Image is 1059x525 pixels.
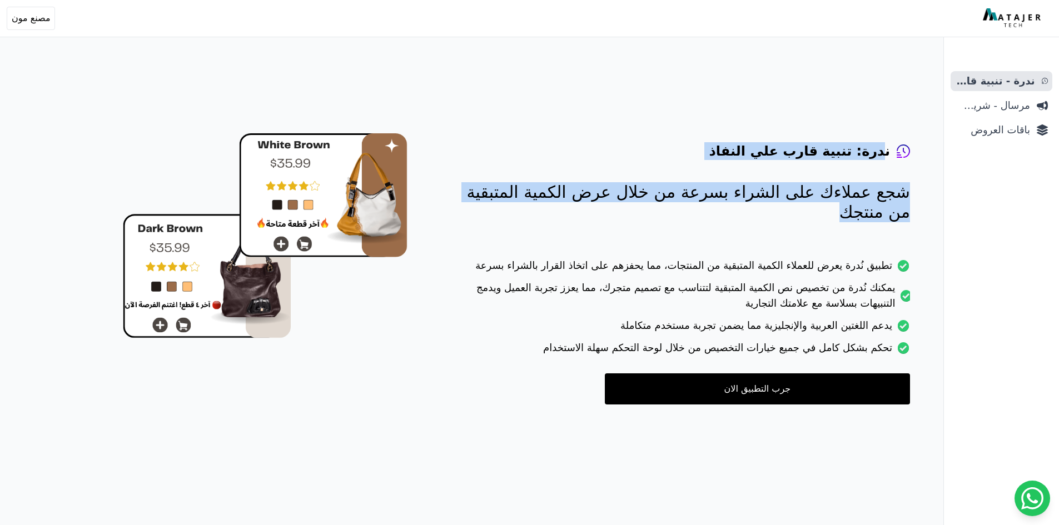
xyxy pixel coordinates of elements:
[452,318,910,340] li: يدعم اللغتين العربية والإنجليزية مما يضمن تجربة مستخدم متكاملة
[955,73,1035,89] span: ندرة - تنبية قارب علي النفاذ
[955,98,1030,113] span: مرسال - شريط دعاية
[452,280,910,318] li: يمكنك نُدرة من تخصيص نص الكمية المتبقية لتتناسب مع تصميم متجرك، مما يعزز تجربة العميل ويدمج التنب...
[709,142,890,160] h4: ندرة: تنبية قارب علي النفاذ
[452,182,910,222] p: شجع عملاءك على الشراء بسرعة من خلال عرض الكمية المتبقية من منتجك
[452,258,910,280] li: تطبيق نُدرة يعرض للعملاء الكمية المتبقية من المنتجات، مما يحفزهم على اتخاذ القرار بالشراء بسرعة
[605,373,910,404] a: جرب التطبيق الان
[452,340,910,362] li: تحكم بشكل كامل في جميع خيارات التخصيص من خلال لوحة التحكم سهلة الاستخدام
[123,133,407,338] img: hero
[955,122,1030,138] span: باقات العروض
[7,7,55,30] button: مصنع مون
[983,8,1043,28] img: MatajerTech Logo
[12,12,50,25] span: مصنع مون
